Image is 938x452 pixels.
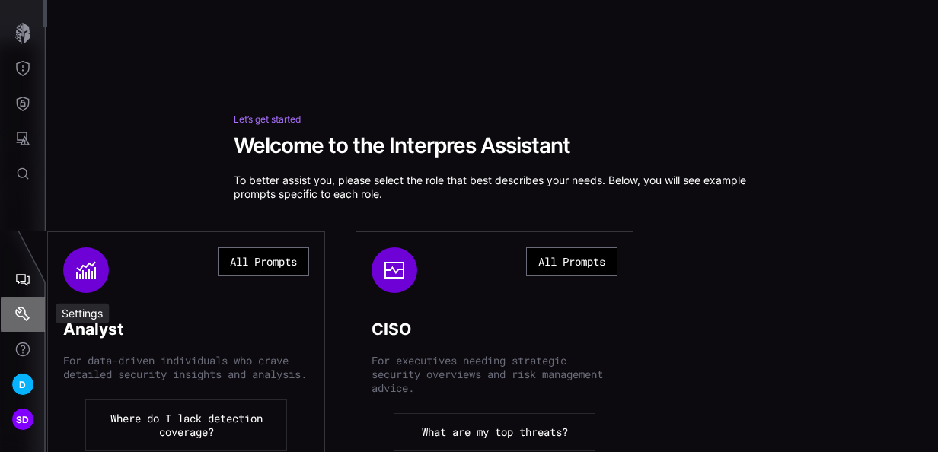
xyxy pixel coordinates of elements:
div: Settings [56,304,109,323]
p: To better assist you, please select the role that best describes your needs. Below, you will see ... [234,173,751,201]
button: D [1,367,45,402]
button: What are my top threats? [394,413,595,451]
div: Let’s get started [234,114,751,125]
button: All Prompts [218,247,309,276]
h2: CISO [372,307,411,339]
span: D [19,377,26,393]
button: SD [1,402,45,437]
h1: Welcome to the Interpres Assistant [234,132,751,158]
button: Where do I lack detection coverage? [85,399,287,451]
p: For executives needing strategic security overviews and risk management advice. [372,354,617,395]
button: All Prompts [526,247,617,276]
p: For data-driven individuals who crave detailed security insights and analysis. [63,354,309,381]
a: All Prompts [218,247,309,293]
span: SD [16,412,30,428]
a: All Prompts [526,247,617,293]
